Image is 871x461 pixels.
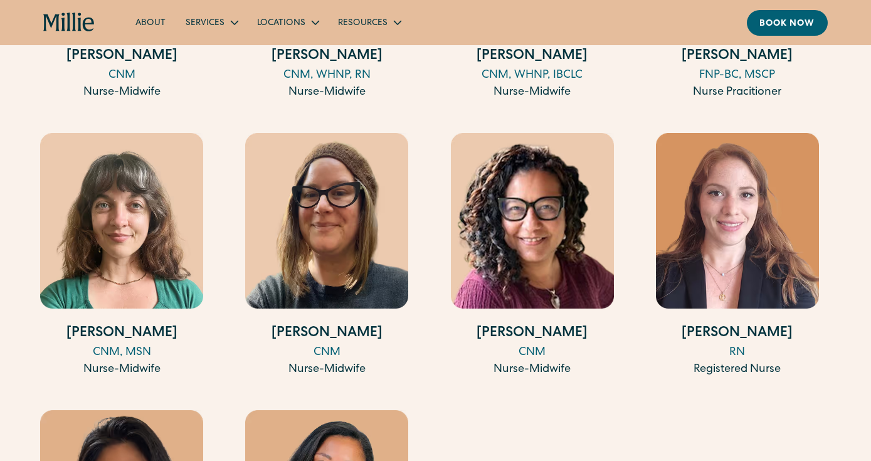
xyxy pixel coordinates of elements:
[656,46,819,67] h4: [PERSON_NAME]
[451,133,614,378] a: [PERSON_NAME]CNMNurse-Midwife
[656,361,819,378] div: Registered Nurse
[451,361,614,378] div: Nurse-Midwife
[328,12,410,33] div: Resources
[245,361,408,378] div: Nurse-Midwife
[186,17,224,30] div: Services
[247,12,328,33] div: Locations
[245,84,408,101] div: Nurse-Midwife
[656,324,819,344] h4: [PERSON_NAME]
[245,46,408,67] h4: [PERSON_NAME]
[40,361,203,378] div: Nurse-Midwife
[40,67,203,84] div: CNM
[451,46,614,67] h4: [PERSON_NAME]
[451,67,614,84] div: CNM, WHNP, IBCLC
[451,324,614,344] h4: [PERSON_NAME]
[656,67,819,84] div: FNP-BC, MSCP
[451,344,614,361] div: CNM
[40,344,203,361] div: CNM, MSN
[747,10,828,36] a: Book now
[245,344,408,361] div: CNM
[656,344,819,361] div: RN
[40,133,203,378] a: [PERSON_NAME]CNM, MSNNurse-Midwife
[125,12,176,33] a: About
[759,18,815,31] div: Book now
[257,17,305,30] div: Locations
[43,13,95,33] a: home
[451,84,614,101] div: Nurse-Midwife
[176,12,247,33] div: Services
[40,46,203,67] h4: [PERSON_NAME]
[245,324,408,344] h4: [PERSON_NAME]
[40,84,203,101] div: Nurse-Midwife
[656,84,819,101] div: Nurse Pracitioner
[245,67,408,84] div: CNM, WHNP, RN
[245,133,408,378] a: [PERSON_NAME]CNMNurse-Midwife
[656,133,819,378] a: [PERSON_NAME]RNRegistered Nurse
[338,17,388,30] div: Resources
[40,324,203,344] h4: [PERSON_NAME]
